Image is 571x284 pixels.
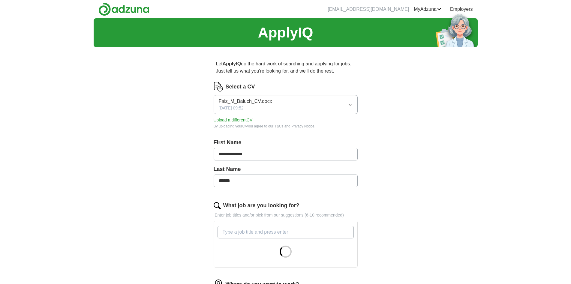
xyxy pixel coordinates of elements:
p: Enter job titles and/or pick from our suggestions (6-10 recommended) [214,212,358,218]
label: First Name [214,139,358,147]
button: Upload a differentCV [214,117,253,123]
label: What job are you looking for? [223,202,299,210]
a: MyAdzuna [414,6,441,13]
label: Select a CV [226,83,255,91]
a: T&Cs [274,124,283,128]
span: [DATE] 09:52 [219,105,244,111]
img: Adzuna logo [98,2,149,16]
li: [EMAIL_ADDRESS][DOMAIN_NAME] [328,6,409,13]
img: search.png [214,202,221,209]
a: Employers [450,6,473,13]
p: Let do the hard work of searching and applying for jobs. Just tell us what you're looking for, an... [214,58,358,77]
button: Faiz_M_Baluch_CV.docx[DATE] 09:52 [214,95,358,114]
a: Privacy Notice [291,124,314,128]
img: CV Icon [214,82,223,91]
h1: ApplyIQ [258,22,313,43]
div: By uploading your CV you agree to our and . [214,124,358,129]
strong: ApplyIQ [223,61,241,66]
span: Faiz_M_Baluch_CV.docx [219,98,272,105]
input: Type a job title and press enter [218,226,354,238]
label: Last Name [214,165,358,173]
